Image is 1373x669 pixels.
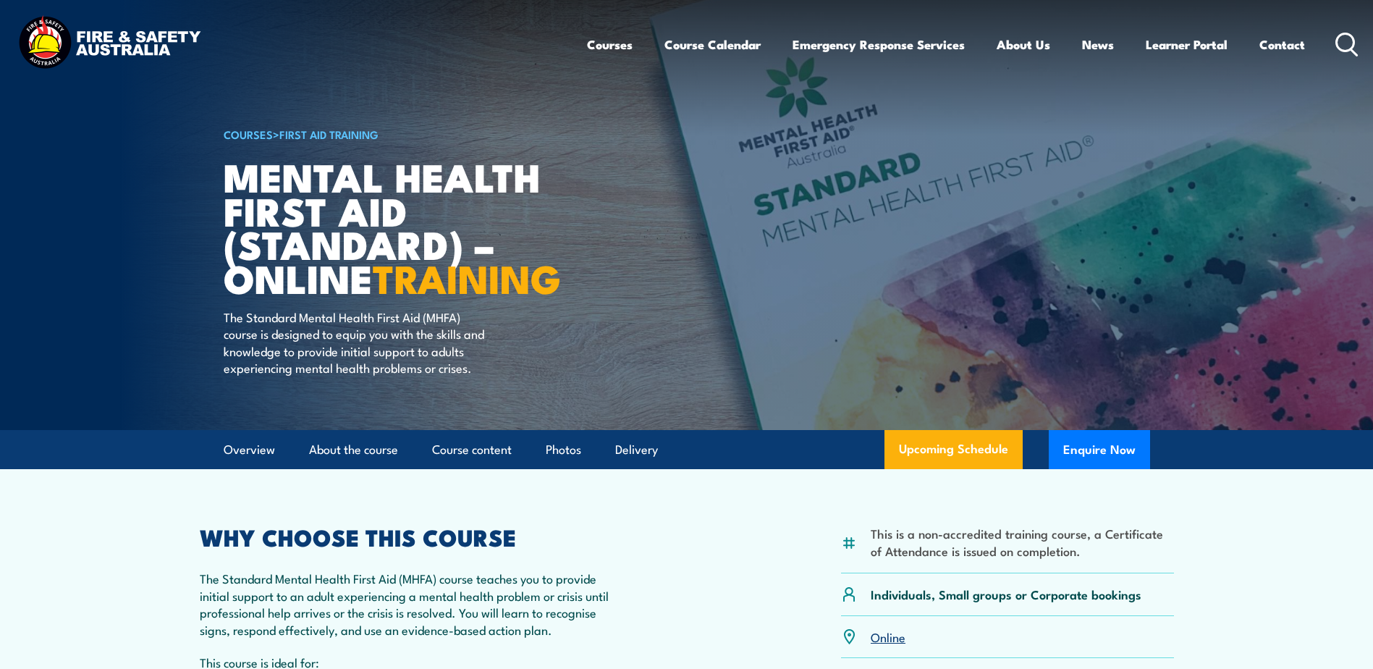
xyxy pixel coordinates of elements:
[1259,25,1305,64] a: Contact
[279,126,379,142] a: First Aid Training
[1146,25,1228,64] a: Learner Portal
[224,125,581,143] h6: >
[200,570,622,638] p: The Standard Mental Health First Aid (MHFA) course teaches you to provide initial support to an a...
[309,431,398,469] a: About the course
[224,159,581,295] h1: Mental Health First Aid (Standard) – Online
[871,586,1141,602] p: Individuals, Small groups or Corporate bookings
[664,25,761,64] a: Course Calendar
[615,431,658,469] a: Delivery
[793,25,965,64] a: Emergency Response Services
[1049,430,1150,469] button: Enquire Now
[587,25,633,64] a: Courses
[546,431,581,469] a: Photos
[224,126,273,142] a: COURSES
[871,525,1174,559] li: This is a non-accredited training course, a Certificate of Attendance is issued on completion.
[1082,25,1114,64] a: News
[997,25,1050,64] a: About Us
[224,431,275,469] a: Overview
[884,430,1023,469] a: Upcoming Schedule
[432,431,512,469] a: Course content
[373,247,561,307] strong: TRAINING
[200,526,622,547] h2: WHY CHOOSE THIS COURSE
[871,628,905,645] a: Online
[224,308,488,376] p: The Standard Mental Health First Aid (MHFA) course is designed to equip you with the skills and k...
